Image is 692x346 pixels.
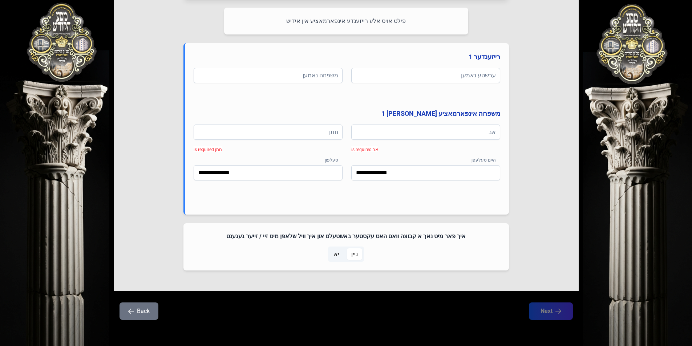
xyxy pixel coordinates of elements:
[345,247,364,262] p-togglebutton: ניין
[351,147,378,152] span: אב is required
[194,109,500,119] h4: משפחה אינפארמאציע [PERSON_NAME] 1
[120,302,158,320] button: Back
[233,16,460,26] p: פילט אויס אלע רייזענדע אינפארמאציע אין אידיש
[192,232,500,241] h4: איך פאר מיט נאך א קבוצה וואס האט עקסטער באשטעלט און איך וויל שלאפן מיט זיי / זייער געגענט
[529,302,573,320] button: Next
[334,250,339,259] span: יא
[194,52,500,62] h4: רייזענדער 1
[351,250,358,259] span: ניין
[194,147,222,152] span: חתן is required
[328,247,345,262] p-togglebutton: יא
